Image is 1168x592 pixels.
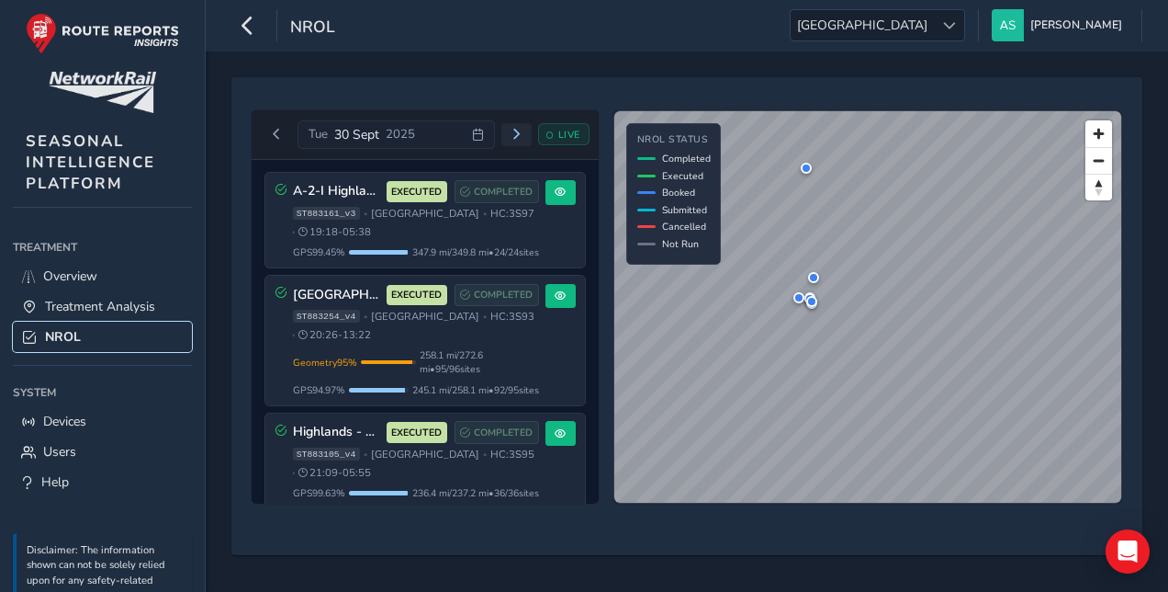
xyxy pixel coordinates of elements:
[637,134,711,146] h4: NROL Status
[483,450,487,460] span: •
[662,152,711,165] span: Completed
[662,186,695,199] span: Booked
[391,185,442,199] span: EXECUTED
[13,261,192,291] a: Overview
[293,486,345,500] span: GPS 99.63 %
[412,245,539,259] span: 347.9 mi / 349.8 mi • 24 / 24 sites
[298,328,371,342] span: 20:26 - 13:22
[293,245,345,259] span: GPS 99.45 %
[474,185,533,199] span: COMPLETED
[293,383,345,397] span: GPS 94.97 %
[13,233,192,261] div: Treatment
[391,288,442,302] span: EXECUTED
[662,169,703,183] span: Executed
[26,13,179,54] img: rr logo
[386,126,415,142] span: 2025
[412,486,539,500] span: 236.4 mi / 237.2 mi • 36 / 36 sites
[293,356,357,370] span: Geometry 95 %
[1085,120,1112,147] button: Zoom in
[364,450,367,460] span: •
[13,406,192,437] a: Devices
[291,468,295,478] span: •
[13,437,192,467] a: Users
[49,72,156,113] img: customer logo
[1085,147,1112,174] button: Zoom out
[293,184,380,199] h3: A-2-I Highland - 3S97
[364,209,367,219] span: •
[1106,529,1150,574] div: Open Intercom Messenger
[298,225,371,239] span: 19:18 - 05:38
[483,209,487,219] span: •
[662,203,707,217] span: Submitted
[364,312,367,322] span: •
[293,207,360,220] span: ST883161_v3
[298,466,371,480] span: 21:09 - 05:55
[1085,174,1112,200] button: Reset bearing to north
[43,443,76,461] span: Users
[662,237,699,251] span: Not Run
[262,123,292,146] button: Previous day
[13,467,192,497] a: Help
[420,348,539,376] span: 258.1 mi / 272.6 mi • 95 / 96 sites
[490,310,534,324] span: HC: 3S93
[13,379,192,406] div: System
[483,312,487,322] span: •
[293,425,380,440] h3: Highlands - 3S95
[309,126,328,142] span: Tue
[992,9,1024,41] img: diamond-layout
[291,330,295,340] span: •
[791,10,934,40] span: [GEOGRAPHIC_DATA]
[43,413,86,430] span: Devices
[412,383,539,397] span: 245.1 mi / 258.1 mi • 92 / 95 sites
[45,298,155,315] span: Treatment Analysis
[391,426,442,440] span: EXECUTED
[13,322,192,352] a: NROL
[992,9,1129,41] button: [PERSON_NAME]
[474,288,533,302] span: COMPLETED
[501,123,532,146] button: Next day
[293,288,380,303] h3: [GEOGRAPHIC_DATA], [GEOGRAPHIC_DATA], [GEOGRAPHIC_DATA] 3S93
[41,473,69,491] span: Help
[371,310,479,324] span: [GEOGRAPHIC_DATA]
[1030,9,1122,41] span: [PERSON_NAME]
[662,220,706,233] span: Cancelled
[558,128,580,142] span: LIVE
[291,227,295,237] span: •
[490,207,534,221] span: HC: 3S97
[490,448,534,461] span: HC: 3S95
[474,426,533,440] span: COMPLETED
[13,291,192,322] a: Treatment Analysis
[43,268,97,285] span: Overview
[371,207,479,221] span: [GEOGRAPHIC_DATA]
[290,16,335,41] span: NROL
[293,448,360,461] span: ST883105_v4
[371,448,479,461] span: [GEOGRAPHIC_DATA]
[293,310,360,323] span: ST883254_v4
[45,328,81,346] span: NROL
[614,111,1122,504] canvas: Map
[26,131,155,194] span: SEASONAL INTELLIGENCE PLATFORM
[334,126,379,143] span: 30 Sept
